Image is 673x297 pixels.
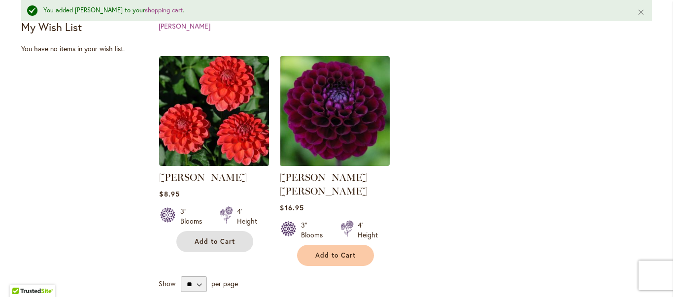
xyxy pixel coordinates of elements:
span: $16.95 [280,203,303,212]
a: JASON MATTHEW [280,159,390,168]
strong: My Wish List [21,20,82,34]
a: [PERSON_NAME] [PERSON_NAME] [280,171,368,197]
div: 4' Height [358,220,378,240]
a: [PERSON_NAME] [159,171,247,183]
div: 3" Blooms [180,206,208,226]
a: [PERSON_NAME] [159,21,210,31]
button: Add to Cart [297,245,374,266]
span: Add to Cart [195,237,235,246]
img: BENJAMIN MATTHEW [159,56,269,166]
span: per page [211,279,238,288]
div: 3" Blooms [301,220,329,240]
span: Show [159,279,175,288]
span: $8.95 [159,189,179,198]
div: 4' Height [237,206,257,226]
img: JASON MATTHEW [280,56,390,166]
iframe: Launch Accessibility Center [7,262,35,290]
button: Add to Cart [176,231,253,252]
a: BENJAMIN MATTHEW [159,159,269,168]
a: shopping cart [145,6,183,14]
div: You have no items in your wish list. [21,44,153,54]
div: You added [PERSON_NAME] to your . [43,6,622,15]
span: Add to Cart [315,251,356,260]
